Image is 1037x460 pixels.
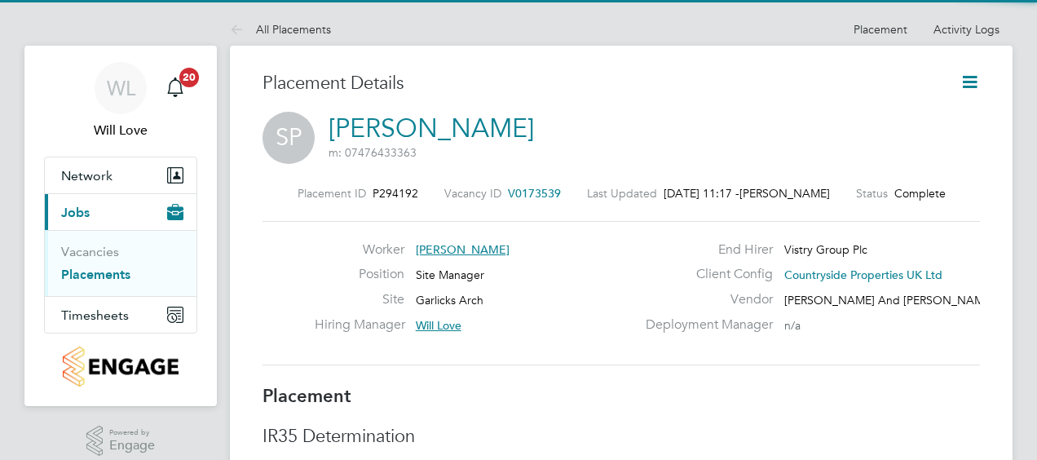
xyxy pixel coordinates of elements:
[109,439,155,453] span: Engage
[107,77,135,99] span: WL
[329,145,417,160] span: m: 07476433363
[61,244,119,259] a: Vacancies
[636,316,773,334] label: Deployment Manager
[61,205,90,220] span: Jobs
[739,186,830,201] span: [PERSON_NAME]
[587,186,657,201] label: Last Updated
[263,385,351,407] b: Placement
[444,186,501,201] label: Vacancy ID
[373,186,418,201] span: P294192
[416,242,510,257] span: [PERSON_NAME]
[854,22,907,37] a: Placement
[263,72,935,95] h3: Placement Details
[159,62,192,114] a: 20
[24,46,217,406] nav: Main navigation
[315,316,404,334] label: Hiring Manager
[784,268,942,282] span: Countryside Properties UK Ltd
[44,121,197,140] span: Will Love
[315,291,404,308] label: Site
[45,194,196,230] button: Jobs
[784,318,801,333] span: n/a
[45,297,196,333] button: Timesheets
[61,307,129,323] span: Timesheets
[636,266,773,283] label: Client Config
[508,186,561,201] span: V0173539
[45,230,196,296] div: Jobs
[263,112,315,164] span: SP
[230,22,331,37] a: All Placements
[636,241,773,259] label: End Hirer
[416,268,484,282] span: Site Manager
[315,241,404,259] label: Worker
[784,242,867,257] span: Vistry Group Plc
[315,266,404,283] label: Position
[263,425,980,449] h3: IR35 Determination
[894,186,946,201] span: Complete
[416,293,483,307] span: Garlicks Arch
[44,347,197,387] a: Go to home page
[933,22,999,37] a: Activity Logs
[45,157,196,193] button: Network
[179,68,199,87] span: 20
[856,186,888,201] label: Status
[298,186,366,201] label: Placement ID
[664,186,739,201] span: [DATE] 11:17 -
[109,426,155,440] span: Powered by
[61,168,113,184] span: Network
[416,318,461,333] span: Will Love
[61,267,130,282] a: Placements
[63,347,178,387] img: countryside-properties-logo-retina.png
[329,113,534,144] a: [PERSON_NAME]
[86,426,156,457] a: Powered byEngage
[636,291,773,308] label: Vendor
[44,62,197,140] a: WLWill Love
